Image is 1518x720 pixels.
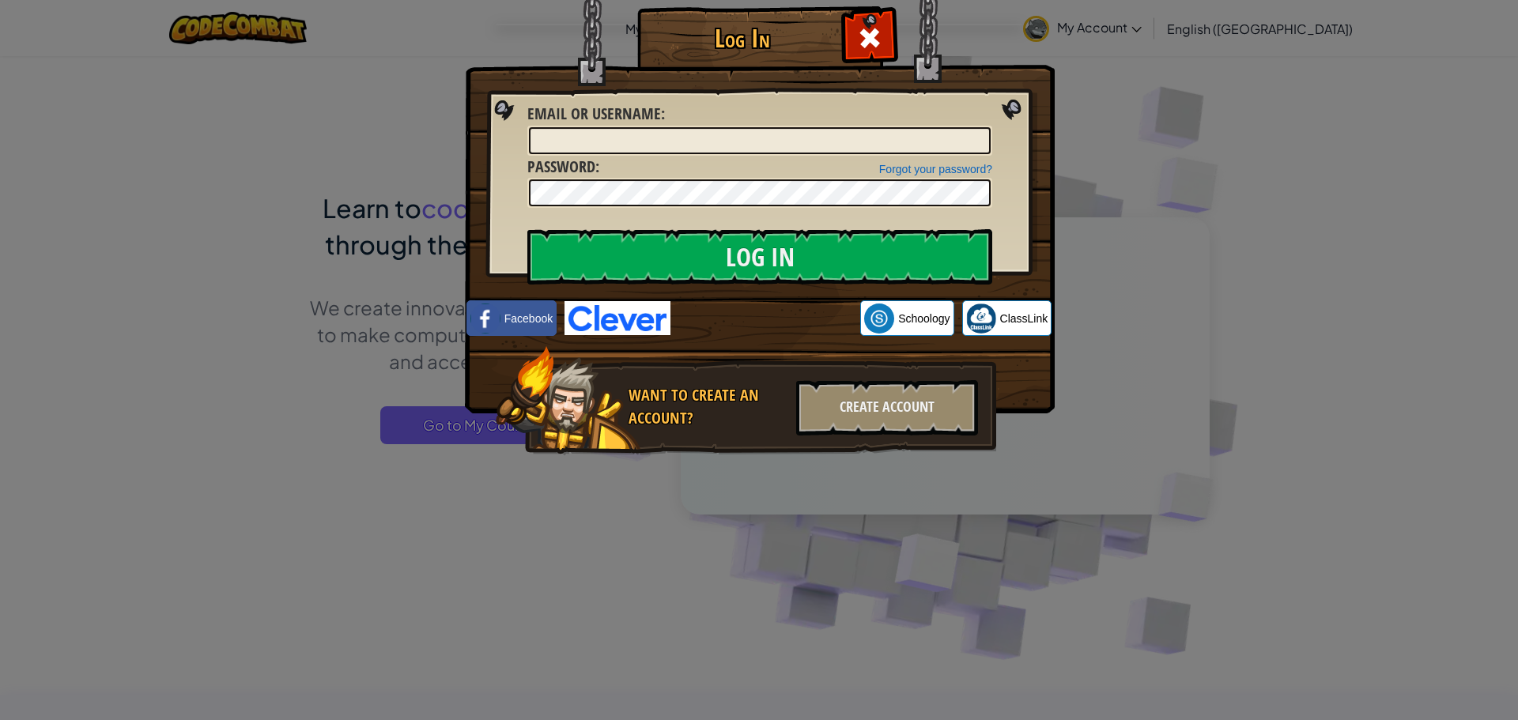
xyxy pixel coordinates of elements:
[1000,311,1048,326] span: ClassLink
[565,301,670,335] img: clever-logo-blue.png
[629,384,787,429] div: Want to create an account?
[527,229,992,285] input: Log In
[527,103,665,126] label: :
[641,25,843,52] h1: Log In
[796,380,978,435] div: Create Account
[504,311,553,326] span: Facebook
[898,311,950,326] span: Schoology
[966,303,996,334] img: classlink-logo-small.png
[527,103,661,124] span: Email or Username
[864,303,894,334] img: schoology.png
[670,301,860,336] iframe: Sign in with Google Button
[527,156,599,179] label: :
[527,156,595,177] span: Password
[879,163,992,175] a: Forgot your password?
[470,303,500,334] img: facebook_small.png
